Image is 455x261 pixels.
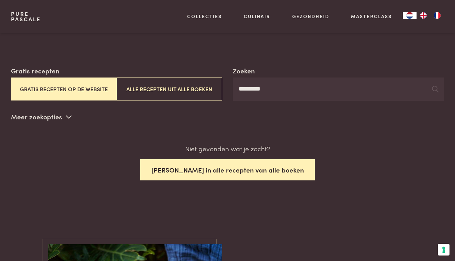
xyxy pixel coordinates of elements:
[430,12,444,19] a: FR
[403,12,444,19] aside: Language selected: Nederlands
[116,78,222,100] button: Alle recepten uit alle boeken
[187,13,222,20] a: Collecties
[140,159,315,181] button: [PERSON_NAME] in alle recepten van alle boeken
[438,244,450,256] button: Uw voorkeuren voor toestemming voor trackingtechnologieën
[417,12,444,19] ul: Language list
[403,12,417,19] div: Language
[351,13,392,20] a: Masterclass
[11,78,116,100] button: Gratis recepten op de website
[233,66,255,76] label: Zoeken
[244,13,270,20] a: Culinair
[11,112,72,122] p: Meer zoekopties
[292,13,329,20] a: Gezondheid
[185,144,270,154] p: Niet gevonden wat je zocht?
[11,66,59,76] label: Gratis recepten
[403,12,417,19] a: NL
[11,11,41,22] a: PurePascale
[417,12,430,19] a: EN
